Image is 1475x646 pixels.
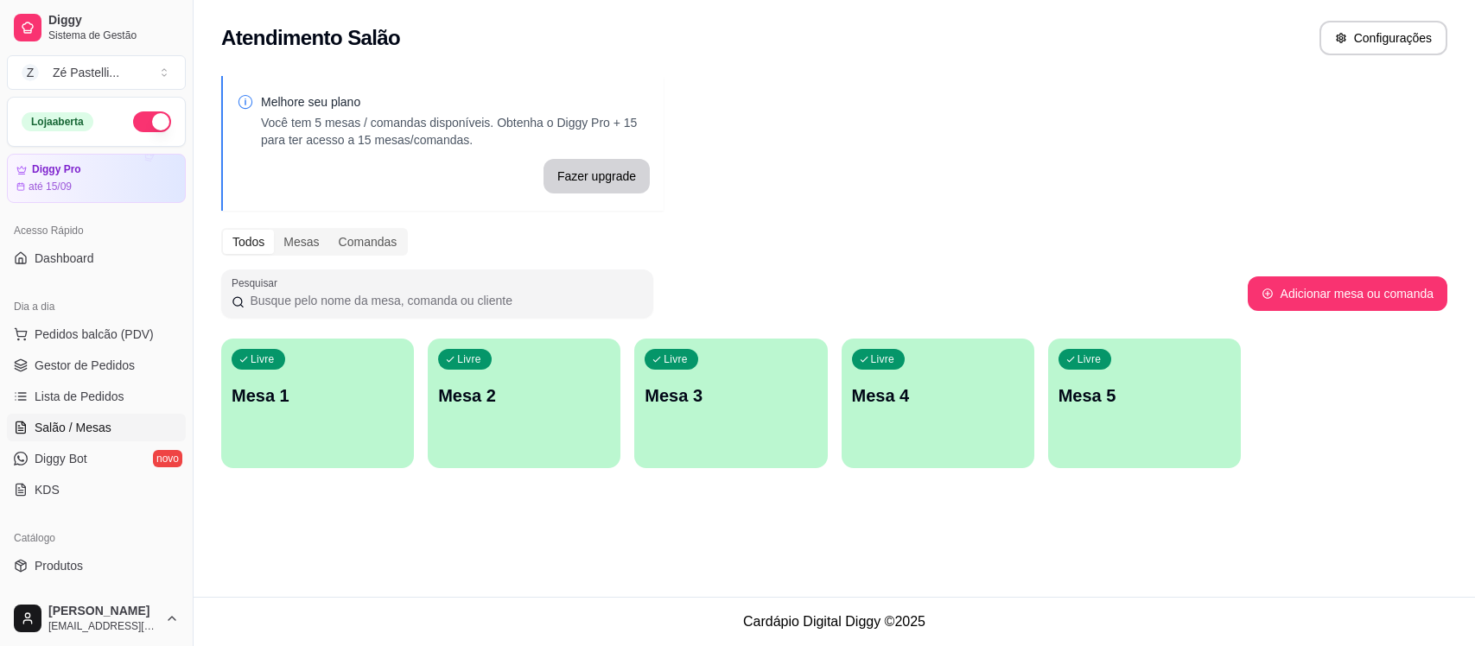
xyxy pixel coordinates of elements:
button: Pedidos balcão (PDV) [7,320,186,348]
p: Livre [457,352,481,366]
span: Pedidos balcão (PDV) [35,326,154,343]
a: Produtos [7,552,186,579]
span: Salão / Mesas [35,419,111,436]
span: [EMAIL_ADDRESS][DOMAIN_NAME] [48,619,158,633]
button: Adicionar mesa ou comanda [1248,276,1447,311]
button: [PERSON_NAME][EMAIL_ADDRESS][DOMAIN_NAME] [7,598,186,639]
span: Diggy Bot [35,450,87,467]
p: Mesa 1 [232,383,404,408]
span: Diggy [48,13,179,28]
button: Select a team [7,55,186,90]
p: Mesa 3 [645,383,817,408]
h2: Atendimento Salão [221,24,400,52]
a: Lista de Pedidos [7,383,186,410]
p: Mesa 4 [852,383,1024,408]
div: Loja aberta [22,112,93,131]
article: Diggy Pro [32,163,81,176]
span: Sistema de Gestão [48,28,179,42]
a: Dashboard [7,244,186,272]
div: Zé Pastelli ... [53,64,119,81]
p: Melhore seu plano [261,93,650,111]
p: Livre [1078,352,1102,366]
p: Livre [664,352,688,366]
span: KDS [35,481,60,498]
p: Mesa 2 [438,383,610,408]
div: Dia a dia [7,293,186,320]
a: Diggy Botnovo [7,445,186,472]
button: LivreMesa 2 [428,339,620,468]
button: LivreMesa 4 [842,339,1034,468]
span: Complementos [35,588,116,605]
div: Mesas [274,230,328,254]
p: Você tem 5 mesas / comandas disponíveis. Obtenha o Diggy Pro + 15 para ter acesso a 15 mesas/coma... [261,114,650,149]
footer: Cardápio Digital Diggy © 2025 [194,597,1475,646]
a: Diggy Proaté 15/09 [7,154,186,203]
div: Comandas [329,230,407,254]
span: Z [22,64,39,81]
span: Dashboard [35,250,94,267]
div: Catálogo [7,524,186,552]
article: até 15/09 [29,180,72,193]
a: KDS [7,476,186,503]
div: Todos [223,230,274,254]
p: Livre [251,352,275,366]
span: Produtos [35,557,83,574]
p: Mesa 5 [1059,383,1230,408]
span: Lista de Pedidos [35,388,124,405]
label: Pesquisar [232,275,283,290]
a: Complementos [7,583,186,611]
button: Configurações [1319,21,1447,55]
button: LivreMesa 1 [221,339,414,468]
a: Gestor de Pedidos [7,351,186,379]
p: Livre [871,352,895,366]
div: Acesso Rápido [7,217,186,244]
button: LivreMesa 5 [1048,339,1241,468]
button: LivreMesa 3 [634,339,827,468]
span: [PERSON_NAME] [48,604,158,619]
a: DiggySistema de Gestão [7,7,186,48]
input: Pesquisar [245,292,643,309]
span: Gestor de Pedidos [35,357,135,374]
a: Salão / Mesas [7,414,186,441]
button: Alterar Status [133,111,171,132]
button: Fazer upgrade [544,159,650,193]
